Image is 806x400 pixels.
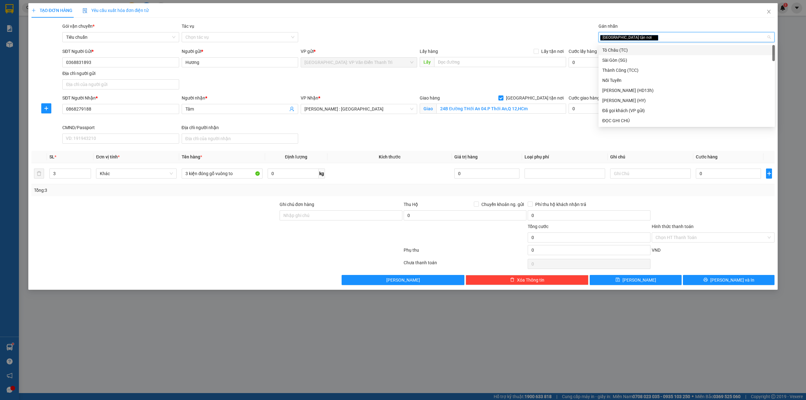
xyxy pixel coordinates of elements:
[420,57,434,67] span: Lấy
[599,24,618,29] label: Gán nhãn
[454,154,478,159] span: Giá trị hàng
[653,36,656,39] span: close
[82,8,88,13] img: icon
[503,94,566,101] span: [GEOGRAPHIC_DATA] tận nơi
[31,8,36,13] span: plus
[600,35,658,41] span: [GEOGRAPHIC_DATA] tận nơi
[599,116,775,126] div: ĐỌC GHI CHÚ
[62,94,179,101] div: SĐT Người Nhận
[96,154,120,159] span: Đơn vị tính
[17,24,33,30] strong: CSKH:
[602,57,771,64] div: Sài Gòn (SG)
[403,259,527,270] div: Chưa thanh toán
[285,154,307,159] span: Định lượng
[100,169,173,178] span: Khác
[599,106,775,116] div: Đã gọi khách (VP gửi)
[280,210,402,220] input: Ghi chú đơn hàng
[403,247,527,258] div: Phụ thu
[569,95,600,100] label: Cước giao hàng
[62,48,179,55] div: SĐT Người Gửi
[182,169,262,179] input: VD: Bàn, Ghế
[454,169,519,179] input: 0
[420,49,438,54] span: Lấy hàng
[610,169,691,179] input: Ghi Chú
[182,94,298,101] div: Người nhận
[182,154,202,159] span: Tên hàng
[386,277,420,283] span: [PERSON_NAME]
[34,187,311,194] div: Tổng: 3
[304,104,413,114] span: Hồ Chí Minh : Kho Quận 12
[420,95,440,100] span: Giao hàng
[599,55,775,65] div: Sài Gòn (SG)
[342,275,464,285] button: [PERSON_NAME]
[599,95,775,106] div: Hoàng Yến (HY)
[3,24,48,35] span: [PHONE_NUMBER]
[82,8,149,13] span: Yêu cầu xuất hóa đơn điện tử
[703,277,708,283] span: printer
[652,224,694,229] label: Hình thức thanh toán
[93,27,133,32] span: 0109597835
[434,57,566,67] input: Dọc đường
[766,169,772,179] button: plus
[652,248,661,253] span: VND
[696,154,718,159] span: Cước hàng
[280,202,314,207] label: Ghi chú đơn hàng
[539,48,566,55] span: Lấy tận nơi
[766,9,771,14] span: close
[602,67,771,74] div: Thành Công (TCC)
[379,154,400,159] span: Kích thước
[34,169,44,179] button: delete
[602,47,771,54] div: Tô Châu (TC)
[569,57,656,67] input: Cước lấy hàng
[404,202,418,207] span: Thu Hộ
[49,154,54,159] span: SL
[602,87,771,94] div: [PERSON_NAME] (HD13h)
[319,169,325,179] span: kg
[569,49,597,54] label: Cước lấy hàng
[602,107,771,114] div: Đã gọi khách (VP gửi)
[608,151,693,163] th: Ghi chú
[41,103,51,113] button: plus
[93,27,105,32] strong: MST:
[42,106,51,111] span: plus
[62,24,94,29] span: Gói vận chuyển
[94,13,112,19] span: [DATE]
[599,45,775,55] div: Tô Châu (TC)
[51,21,90,38] span: CÔNG TY TNHH CHUYỂN PHÁT NHANH BẢO AN
[659,33,661,41] input: Gán nhãn
[622,277,656,283] span: [PERSON_NAME]
[528,224,548,229] span: Tổng cước
[420,104,436,114] span: Giao
[62,70,179,77] div: Địa chỉ người gửi
[466,275,588,285] button: deleteXóa Thông tin
[602,77,771,84] div: Nối Tuyến
[569,104,643,114] input: Cước giao hàng
[62,79,179,89] input: Địa chỉ của người gửi
[760,3,778,21] button: Close
[436,104,566,114] input: Giao tận nơi
[25,13,112,19] span: Ngày in phiếu: 16:15 ngày
[599,85,775,95] div: Huy Dương (HD13h)
[602,117,771,124] div: ĐỌC GHI CHÚ
[766,171,772,176] span: plus
[683,275,775,285] button: printer[PERSON_NAME] và In
[522,151,608,163] th: Loại phụ phí
[182,134,298,144] input: Địa chỉ của người nhận
[599,65,775,75] div: Thành Công (TCC)
[616,277,620,283] span: save
[62,124,179,131] div: CMND/Passport
[27,3,110,11] strong: PHIẾU DÁN LÊN HÀNG
[533,201,589,208] span: Phí thu hộ khách nhận trả
[304,58,413,67] span: Hà Nội: VP Văn Điển Thanh Trì
[182,24,194,29] label: Tác vụ
[479,201,526,208] span: Chuyển khoản ng. gửi
[66,32,175,42] span: Tiêu chuẩn
[599,75,775,85] div: Nối Tuyến
[182,48,298,55] div: Người gửi
[602,97,771,104] div: [PERSON_NAME] (HY)
[182,124,298,131] div: Địa chỉ người nhận
[301,48,417,55] div: VP gửi
[510,277,514,283] span: delete
[590,275,682,285] button: save[PERSON_NAME]
[517,277,544,283] span: Xóa Thông tin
